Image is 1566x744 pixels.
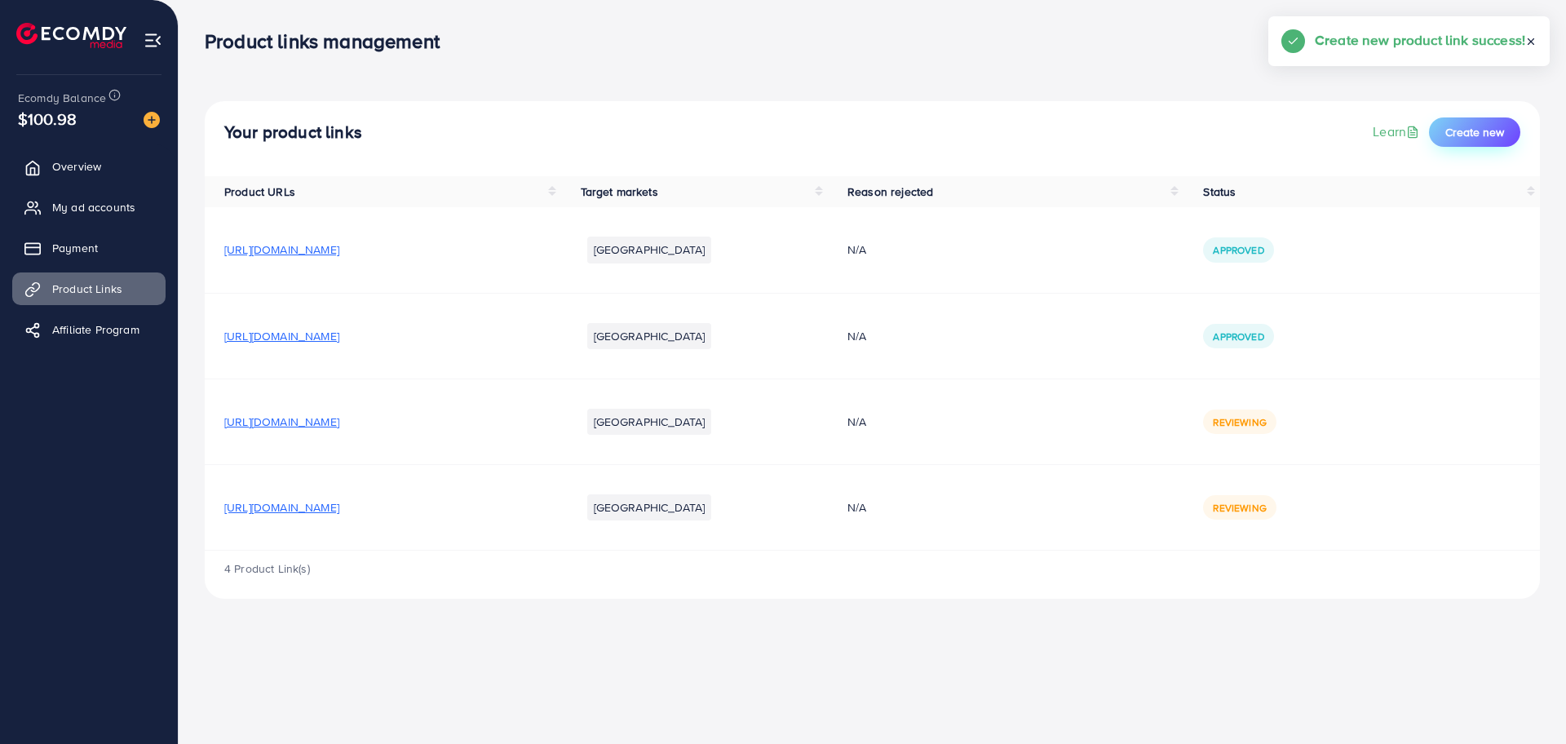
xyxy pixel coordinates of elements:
button: Create new [1429,117,1520,147]
span: Approved [1213,243,1263,257]
a: Affiliate Program [12,313,166,346]
span: 4 Product Link(s) [224,560,310,577]
img: menu [144,31,162,50]
h4: Your product links [224,122,362,143]
a: Learn [1373,122,1422,141]
h3: Product links management [205,29,453,53]
span: Target markets [581,184,658,200]
img: logo [16,23,126,48]
span: Reviewing [1213,501,1266,515]
span: My ad accounts [52,199,135,215]
li: [GEOGRAPHIC_DATA] [587,494,712,520]
span: [URL][DOMAIN_NAME] [224,241,339,258]
span: $100.98 [18,107,77,131]
li: [GEOGRAPHIC_DATA] [587,409,712,435]
span: Product URLs [224,184,295,200]
span: Reviewing [1213,415,1266,429]
span: Ecomdy Balance [18,90,106,106]
a: My ad accounts [12,191,166,224]
span: Approved [1213,330,1263,343]
li: [GEOGRAPHIC_DATA] [587,237,712,263]
img: image [144,112,160,128]
h5: Create new product link success! [1315,29,1525,51]
span: Overview [52,158,101,175]
li: [GEOGRAPHIC_DATA] [587,323,712,349]
span: Status [1203,184,1236,200]
span: [URL][DOMAIN_NAME] [224,499,339,516]
span: Create new [1445,124,1504,140]
span: N/A [847,241,866,258]
a: Product Links [12,272,166,305]
span: Affiliate Program [52,321,139,338]
span: N/A [847,414,866,430]
a: Payment [12,232,166,264]
iframe: Chat [1497,671,1554,732]
span: [URL][DOMAIN_NAME] [224,414,339,430]
a: Overview [12,150,166,183]
span: Payment [52,240,98,256]
span: [URL][DOMAIN_NAME] [224,328,339,344]
span: N/A [847,328,866,344]
span: Reason rejected [847,184,933,200]
span: Product Links [52,281,122,297]
span: N/A [847,499,866,516]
